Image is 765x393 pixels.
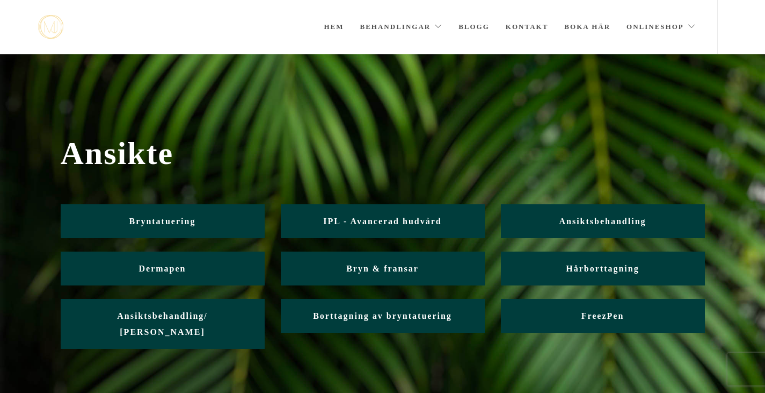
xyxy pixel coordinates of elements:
span: Hårborttagning [566,264,639,273]
a: Bryntatuering [61,204,265,238]
a: FreezPen [501,299,705,333]
a: mjstudio mjstudio mjstudio [38,15,63,39]
a: Hårborttagning [501,252,705,285]
span: Borttagning av bryntatuering [313,311,452,320]
span: FreezPen [581,311,624,320]
span: Ansikte [61,135,705,172]
a: Borttagning av bryntatuering [281,299,485,333]
span: Ansiktsbehandling [559,217,646,226]
a: Ansiktsbehandling [501,204,705,238]
span: Ansiktsbehandling/ [PERSON_NAME] [117,311,208,337]
a: Ansiktsbehandling/ [PERSON_NAME] [61,299,265,349]
span: Dermapen [139,264,186,273]
a: Bryn & fransar [281,252,485,285]
a: IPL - Avancerad hudvård [281,204,485,238]
span: Bryntatuering [129,217,196,226]
span: Bryn & fransar [346,264,419,273]
img: mjstudio [38,15,63,39]
a: Dermapen [61,252,265,285]
span: IPL - Avancerad hudvård [323,217,441,226]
